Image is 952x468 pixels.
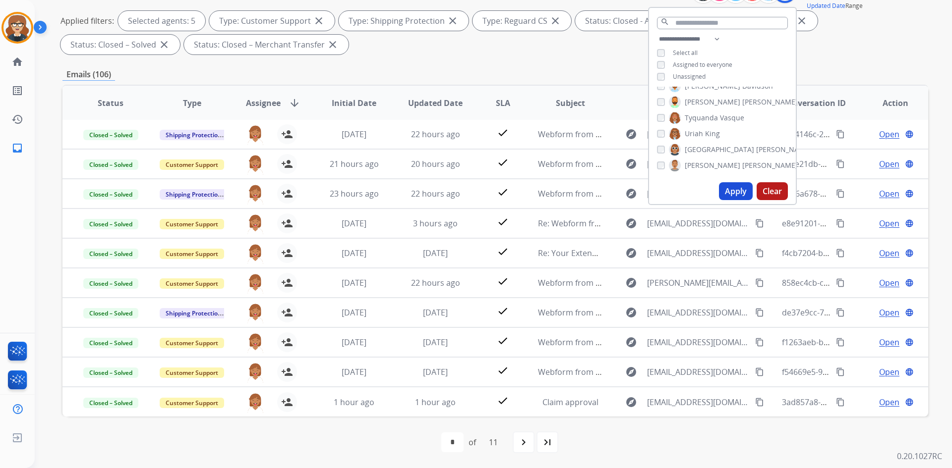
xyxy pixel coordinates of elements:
[497,156,509,168] mat-icon: check
[245,273,265,294] img: agent-avatar
[497,127,509,139] mat-icon: check
[647,307,749,318] span: [EMAIL_ADDRESS][DOMAIN_NAME]
[685,145,754,155] span: [GEOGRAPHIC_DATA]
[83,189,138,200] span: Closed – Solved
[497,395,509,407] mat-icon: check
[332,97,376,109] span: Initial Date
[879,396,899,408] span: Open
[542,397,598,408] span: Claim approval
[538,337,763,348] span: Webform from [EMAIL_ADDRESS][DOMAIN_NAME] on [DATE]
[334,397,374,408] span: 1 hour ago
[158,39,170,51] mat-icon: close
[411,188,460,199] span: 22 hours ago
[281,247,293,259] mat-icon: person_add
[647,158,749,170] span: [PERSON_NAME][EMAIL_ADDRESS][DOMAIN_NAME]
[905,367,914,376] mat-icon: language
[330,188,379,199] span: 23 hours ago
[625,307,637,318] mat-icon: explore
[11,113,23,125] mat-icon: history
[685,160,740,170] span: [PERSON_NAME]
[625,396,637,408] mat-icon: explore
[160,249,224,259] span: Customer Support
[3,14,31,42] img: avatar
[423,307,448,318] span: [DATE]
[879,128,899,140] span: Open
[742,160,798,170] span: [PERSON_NAME]
[836,219,845,228] mat-icon: content_copy
[782,248,930,259] span: f4cb7204-b1fa-4542-943a-1f1315aed874
[782,277,931,288] span: 858ec4cb-c879-4c68-86c8-ef529322731e
[245,154,265,175] img: agent-avatar
[496,97,510,109] span: SLA
[673,72,706,81] span: Unassigned
[83,398,138,408] span: Closed – Solved
[481,432,506,452] div: 11
[647,128,749,140] span: [EMAIL_ADDRESS][DOMAIN_NAME]
[905,189,914,198] mat-icon: language
[245,184,265,205] img: agent-avatar
[413,218,458,229] span: 3 hours ago
[575,11,677,31] div: Status: Closed - All
[160,308,228,318] span: Shipping Protection
[538,307,763,318] span: Webform from [EMAIL_ADDRESS][DOMAIN_NAME] on [DATE]
[685,113,718,123] span: Tyquanda
[549,15,561,27] mat-icon: close
[755,249,764,258] mat-icon: content_copy
[673,49,698,57] span: Select all
[160,130,228,140] span: Shipping Protection
[184,35,349,54] div: Status: Closed – Merchant Transfer
[423,337,448,348] span: [DATE]
[245,213,265,234] img: agent-avatar
[497,305,509,317] mat-icon: check
[281,366,293,378] mat-icon: person_add
[330,158,379,169] span: 21 hours ago
[411,277,460,288] span: 22 hours ago
[160,338,224,348] span: Customer Support
[281,336,293,348] mat-icon: person_add
[83,278,138,289] span: Closed – Solved
[755,219,764,228] mat-icon: content_copy
[647,366,749,378] span: [EMAIL_ADDRESS][DOMAIN_NAME]
[782,337,933,348] span: f1263aeb-b85c-459e-b36d-0750ea6b5fd1
[497,335,509,347] mat-icon: check
[836,398,845,407] mat-icon: content_copy
[625,128,637,140] mat-icon: explore
[625,247,637,259] mat-icon: explore
[836,278,845,287] mat-icon: content_copy
[905,249,914,258] mat-icon: language
[538,366,763,377] span: Webform from [EMAIL_ADDRESS][DOMAIN_NAME] on [DATE]
[879,247,899,259] span: Open
[497,216,509,228] mat-icon: check
[782,97,846,109] span: Conversation ID
[879,336,899,348] span: Open
[183,97,201,109] span: Type
[847,86,928,120] th: Action
[497,186,509,198] mat-icon: check
[685,97,740,107] span: [PERSON_NAME]
[245,362,265,383] img: agent-avatar
[905,338,914,347] mat-icon: language
[83,130,138,140] span: Closed – Solved
[209,11,335,31] div: Type: Customer Support
[11,85,23,97] mat-icon: list_alt
[705,129,720,139] span: King
[755,308,764,317] mat-icon: content_copy
[836,367,845,376] mat-icon: content_copy
[246,97,281,109] span: Assignee
[538,188,763,199] span: Webform from [EMAIL_ADDRESS][DOMAIN_NAME] on [DATE]
[245,392,265,413] img: agent-avatar
[879,188,899,200] span: Open
[327,39,339,51] mat-icon: close
[342,307,366,318] span: [DATE]
[83,249,138,259] span: Closed – Solved
[755,398,764,407] mat-icon: content_copy
[62,68,115,81] p: Emails (106)
[11,56,23,68] mat-icon: home
[497,275,509,287] mat-icon: check
[647,217,749,229] span: [EMAIL_ADDRESS][DOMAIN_NAME]
[836,249,845,258] mat-icon: content_copy
[782,307,932,318] span: de37e9cc-7f8a-4c9c-aa2d-835493aa1810
[160,189,228,200] span: Shipping Protection
[160,219,224,229] span: Customer Support
[625,158,637,170] mat-icon: explore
